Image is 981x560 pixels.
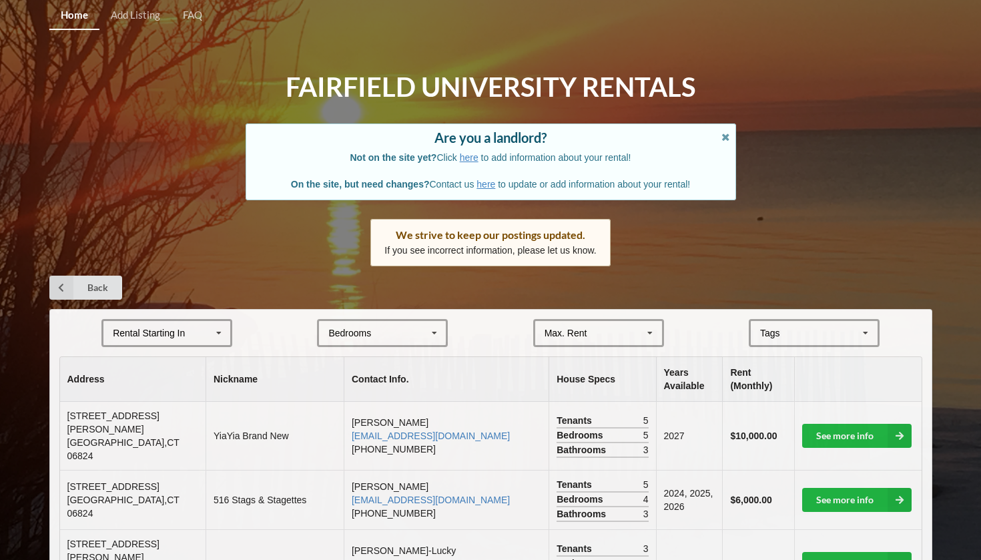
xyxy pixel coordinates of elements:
span: Bathrooms [557,443,609,457]
p: If you see incorrect information, please let us know. [384,244,597,257]
a: here [476,179,495,190]
span: 3 [643,507,649,521]
span: [STREET_ADDRESS][PERSON_NAME] [67,410,159,435]
span: Bedrooms [557,493,606,506]
span: Tenants [557,414,595,427]
td: [PERSON_NAME] [PHONE_NUMBER] [344,402,549,470]
td: 2024, 2025, 2026 [656,470,723,529]
span: 3 [643,542,649,555]
th: Years Available [656,357,723,402]
span: [STREET_ADDRESS] [67,481,159,492]
a: Back [49,276,122,300]
span: 3 [643,443,649,457]
th: Nickname [206,357,344,402]
span: Bathrooms [557,507,609,521]
a: Home [49,1,99,30]
td: YiaYia Brand New [206,402,344,470]
a: Add Listing [99,1,172,30]
a: [EMAIL_ADDRESS][DOMAIN_NAME] [352,431,510,441]
span: [GEOGRAPHIC_DATA] , CT 06824 [67,437,180,461]
th: House Specs [549,357,655,402]
div: Tags [757,326,799,341]
b: $10,000.00 [730,431,777,441]
span: 5 [643,478,649,491]
span: Bedrooms [557,429,606,442]
b: On the site, but need changes? [291,179,430,190]
th: Contact Info. [344,357,549,402]
span: Tenants [557,478,595,491]
th: Rent (Monthly) [722,357,794,402]
b: Not on the site yet? [350,152,437,163]
td: [PERSON_NAME] [PHONE_NUMBER] [344,470,549,529]
a: [EMAIL_ADDRESS][DOMAIN_NAME] [352,495,510,505]
td: 2027 [656,402,723,470]
div: Bedrooms [328,328,371,338]
a: here [460,152,478,163]
a: FAQ [172,1,214,30]
span: Tenants [557,542,595,555]
span: 5 [643,429,649,442]
td: 516 Stags & Stagettes [206,470,344,529]
span: Click to add information about your rental! [350,152,631,163]
h1: Fairfield University Rentals [286,70,695,104]
div: Are you a landlord? [260,131,722,144]
div: Max. Rent [545,328,587,338]
div: We strive to keep our postings updated. [384,228,597,242]
span: Contact us to update or add information about your rental! [291,179,690,190]
span: 5 [643,414,649,427]
th: Address [60,357,206,402]
a: See more info [802,424,912,448]
span: 4 [643,493,649,506]
div: Rental Starting In [113,328,185,338]
b: $6,000.00 [730,495,771,505]
a: See more info [802,488,912,512]
span: [GEOGRAPHIC_DATA] , CT 06824 [67,495,180,519]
